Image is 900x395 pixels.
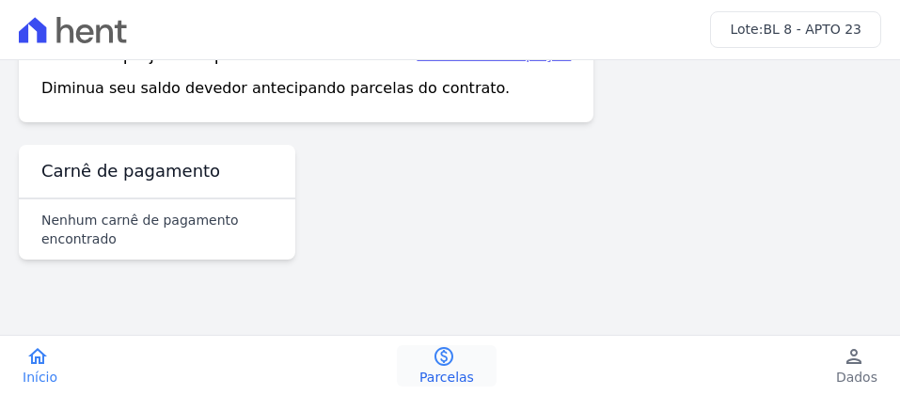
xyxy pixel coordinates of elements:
[26,345,49,368] i: home
[23,368,57,387] span: Início
[763,22,861,37] span: BL 8 - APTO 23
[836,368,877,387] span: Dados
[41,160,220,182] h3: Carnê de pagamento
[730,20,861,39] h3: Lote:
[41,211,273,248] p: Nenhum carnê de pagamento encontrado
[813,345,900,387] a: personDados
[397,345,497,387] a: paidParcelas
[843,345,865,368] i: person
[419,368,474,387] span: Parcelas
[433,345,455,368] i: paid
[41,77,510,100] p: Diminua seu saldo devedor antecipando parcelas do contrato.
